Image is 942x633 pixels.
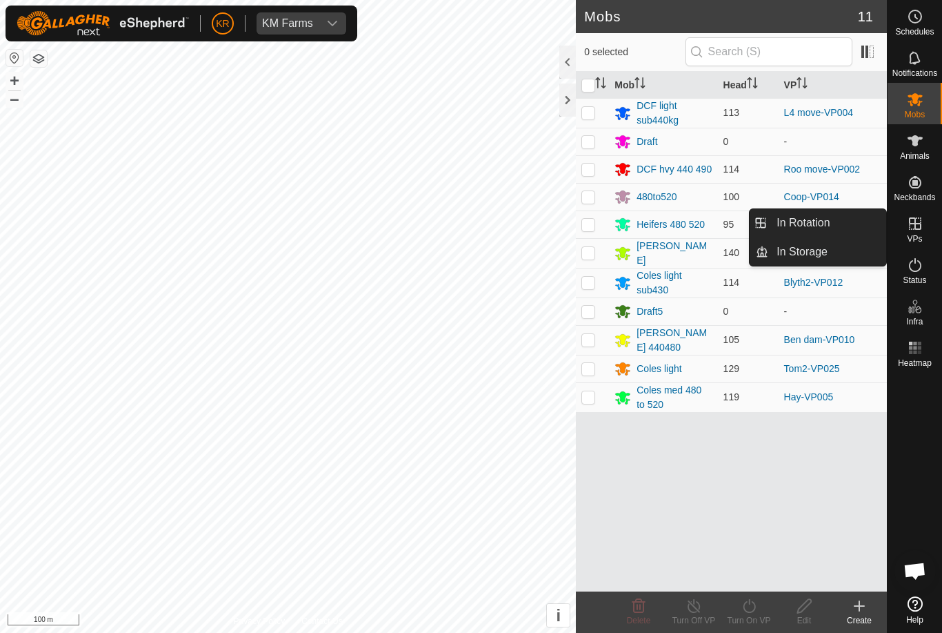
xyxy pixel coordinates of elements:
div: Turn On VP [721,614,776,627]
a: L4 move-VP004 [784,107,853,118]
span: In Rotation [776,215,830,231]
span: Schedules [895,28,934,36]
h2: Mobs [584,8,858,25]
div: Coles light [637,362,681,376]
th: Mob [609,72,717,99]
p-sorticon: Activate to sort [595,79,606,90]
button: – [6,90,23,107]
div: DCF hvy 440 490 [637,162,712,177]
p-sorticon: Activate to sort [747,79,758,90]
span: i [556,606,561,625]
a: Roo move-VP002 [784,164,861,175]
a: Contact Us [301,615,342,627]
span: KR [216,17,229,31]
div: Open chat [894,550,936,592]
button: Reset Map [6,50,23,66]
div: Heifers 480 520 [637,217,705,232]
a: Tom2-VP025 [784,363,840,374]
a: Blyth2-VP012 [784,277,843,288]
button: Map Layers [30,50,47,67]
div: 480to520 [637,190,677,204]
div: Turn Off VP [666,614,721,627]
span: Delete [627,616,651,625]
span: Animals [900,152,930,160]
span: 140 [723,247,739,258]
th: Head [718,72,779,99]
span: KM Farms [257,12,319,35]
div: DCF light sub440kg [637,99,712,128]
div: Coles med 480 to 520 [637,383,712,412]
div: Draft5 [637,304,663,319]
th: VP [779,72,887,99]
p-sorticon: Activate to sort [634,79,645,90]
span: 0 selected [584,45,685,59]
span: 11 [858,6,873,27]
a: Help [888,591,942,630]
a: Coop-VP014 [784,191,839,202]
span: Mobs [905,110,925,119]
a: Ben dam-VP010 [784,334,855,345]
span: VPs [907,235,922,243]
a: Privacy Policy [234,615,285,627]
span: 119 [723,391,739,402]
span: Infra [906,318,923,326]
span: Status [903,276,926,284]
div: Edit [776,614,832,627]
a: In Rotation [768,209,886,237]
span: 114 [723,164,739,175]
span: 105 [723,334,739,345]
a: In Storage [768,238,886,266]
div: [PERSON_NAME] [637,239,712,268]
div: KM Farms [262,18,313,29]
span: Neckbands [894,193,935,202]
button: i [547,604,570,627]
button: + [6,72,23,89]
span: 100 [723,191,739,202]
li: In Storage [750,238,886,266]
p-sorticon: Activate to sort [796,79,808,90]
td: - [779,298,887,325]
span: 0 [723,136,729,147]
span: Notifications [892,69,937,77]
input: Search (S) [685,37,852,66]
span: Heatmap [898,359,932,367]
span: 0 [723,306,729,317]
div: Draft [637,135,657,149]
a: Hay-VP005 [784,391,834,402]
span: 114 [723,277,739,288]
div: Create [832,614,887,627]
div: Coles light sub430 [637,269,712,298]
li: In Rotation [750,209,886,237]
img: Gallagher Logo [17,11,189,36]
span: 113 [723,107,739,118]
span: Help [906,616,923,624]
div: [PERSON_NAME] 440480 [637,326,712,355]
div: dropdown trigger [319,12,346,35]
span: 95 [723,219,734,230]
span: In Storage [776,244,828,260]
td: - [779,128,887,155]
span: 129 [723,363,739,374]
